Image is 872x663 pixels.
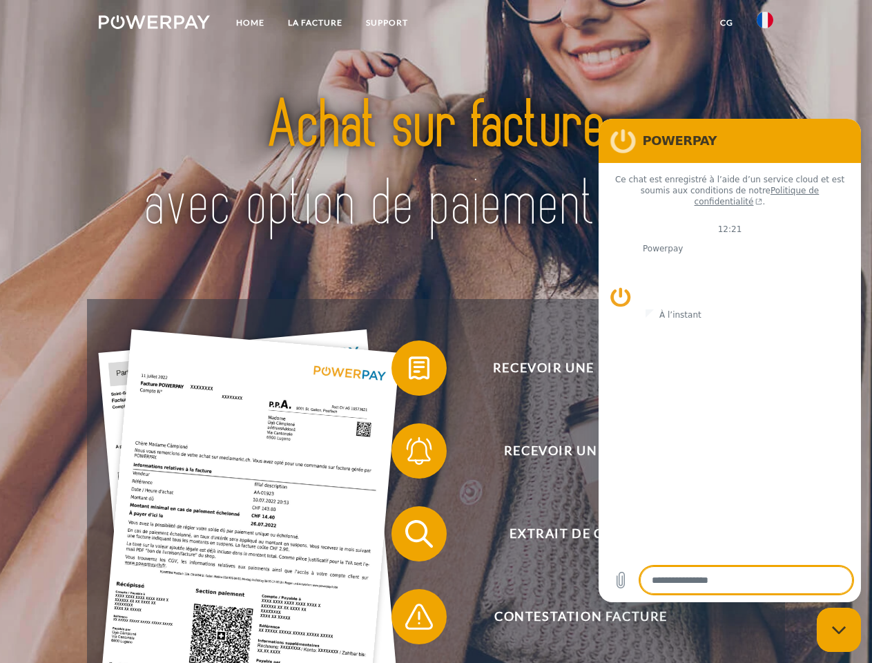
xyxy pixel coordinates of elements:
[757,12,773,28] img: fr
[411,589,750,644] span: Contestation Facture
[402,351,436,385] img: qb_bill.svg
[411,423,750,479] span: Recevoir un rappel?
[276,10,354,35] a: LA FACTURE
[411,506,750,561] span: Extrait de compte
[391,423,750,479] button: Recevoir un rappel?
[402,517,436,551] img: qb_search.svg
[411,340,750,396] span: Recevoir une facture ?
[817,608,861,652] iframe: Bouton de lancement de la fenêtre de messagerie, conversation en cours
[391,340,750,396] button: Recevoir une facture ?
[224,10,276,35] a: Home
[402,434,436,468] img: qb_bell.svg
[99,15,210,29] img: logo-powerpay-white.svg
[391,506,750,561] button: Extrait de compte
[391,589,750,644] button: Contestation Facture
[354,10,420,35] a: Support
[708,10,745,35] a: CG
[402,599,436,634] img: qb_warning.svg
[599,119,861,602] iframe: Fenêtre de messagerie
[132,66,740,265] img: title-powerpay_fr.svg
